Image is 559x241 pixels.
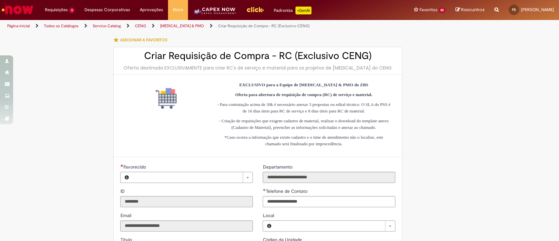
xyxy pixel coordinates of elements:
[224,135,383,146] span: *Caso ocorra a informação que existe cadastro e o time de atendimento não o localize, este chamad...
[5,20,368,32] ul: Trilhas de página
[93,23,121,29] a: Service Catalog
[120,164,123,167] span: Necessários
[123,164,147,170] span: Necessários - Favorecido
[521,7,554,12] span: [PERSON_NAME]
[1,3,34,16] img: ServiceNow
[121,172,132,183] button: Favorecido, Visualizar este registro
[263,164,293,170] label: Somente leitura - Departamento
[438,8,446,13] span: 55
[456,7,485,13] a: Rascunhos
[266,82,368,87] strong: para a Equipe de [MEDICAL_DATA] & PMO do ZBS
[69,8,75,13] span: 3
[266,188,308,194] span: Telefone de Contato
[120,212,132,219] label: Somente leitura - Email
[246,5,264,14] img: click_logo_yellow_360x200.png
[7,23,30,29] a: Página inicial
[263,221,275,231] button: Local, Visualizar este registro
[120,188,126,194] label: Somente leitura - ID
[45,7,68,13] span: Requisições
[84,7,130,13] span: Despesas Corporativas
[120,220,253,231] input: Email
[120,50,395,61] h2: Criar Requisição de Compra - RC (Exclusivo CENG)
[274,7,311,14] div: Padroniza
[120,65,395,71] div: Oferta destinada EXCLUSIVAMENTE para criar RC's de serviço e material para os projetos de [MEDICA...
[140,7,163,13] span: Aprovações
[218,23,310,29] a: Criar Requisição de Compra - RC (Exclusivo CENG)
[44,23,79,29] a: Todos os Catálogos
[419,7,437,13] span: Favoritos
[132,172,252,183] a: Limpar campo Favorecido
[193,7,236,20] img: CapexLogo5.png
[239,82,265,87] strong: EXCLUSIVO
[219,118,389,130] span: - Criação de requisições que exigem cadastro de material, realizar o download do template anexo (...
[135,23,146,29] a: CENG
[120,37,167,43] span: Adicionar a Favoritos
[263,196,395,207] input: Telefone de Contato
[512,8,516,12] span: FS
[275,221,395,231] a: Limpar campo Local
[217,102,390,113] span: - Para contratação acima de 30k é necessário anexar 3 propostas ou edital técnico. O SLA do PSS é...
[295,7,311,14] p: +GenAi
[156,88,177,109] img: Criar Requisição de Compra - RC (Exclusivo CENG)
[263,189,266,191] span: Obrigatório Preenchido
[461,7,485,13] span: Rascunhos
[120,196,253,207] input: ID
[160,23,204,29] a: [MEDICAL_DATA] & PMO
[263,212,275,218] span: Local
[113,33,171,47] button: Adicionar a Favoritos
[263,172,395,183] input: Departamento
[120,212,132,218] span: Somente leitura - Email
[173,7,183,13] span: More
[235,92,372,97] strong: Oferta para abertura de requisição de compra (RC) de serviço e material.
